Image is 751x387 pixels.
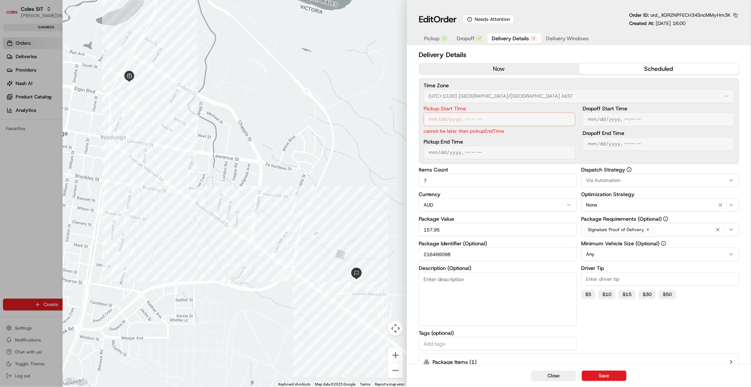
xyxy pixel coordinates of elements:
input: Enter driver tip [581,272,739,286]
input: Enter package identifier [419,248,577,261]
div: 📗 [7,108,13,114]
p: cannot be later than pickupEndTime [424,128,575,135]
label: Package Items ( 1 ) [432,358,476,366]
label: Tags (optional) [419,330,577,336]
img: Nash [7,7,22,22]
label: Dispatch Strategy [581,167,739,172]
span: Signature Proof of Delivery [588,227,644,233]
a: Terms (opens in new tab) [360,382,370,386]
span: Pickup [424,35,440,42]
input: Clear [19,48,123,56]
label: Package Identifier (Optional) [419,241,577,246]
div: We're available if you need us! [25,78,94,84]
span: Pylon [74,126,90,132]
img: Google [64,377,89,387]
label: Time Zone [424,83,734,88]
span: Via Automation [586,177,620,184]
button: $5 [581,290,595,299]
button: scheduled [579,63,739,75]
label: Package Value [419,216,577,221]
input: Enter items count [419,174,577,187]
label: Pickup Start Time [424,106,575,111]
a: Powered byPylon [53,126,90,132]
button: $30 [638,290,656,299]
label: Description (Optional) [419,265,577,271]
p: Order ID: [630,12,731,19]
p: Welcome 👋 [7,29,136,41]
span: Map data ©2025 Google [315,382,355,386]
button: Map camera controls [388,321,403,336]
label: Items Count [419,167,577,172]
button: Zoom out [388,363,403,378]
button: $15 [618,290,636,299]
button: now [419,63,579,75]
label: Package Requirements (Optional) [581,216,739,221]
button: Package Items (1) [419,353,739,371]
label: Driver Tip [581,265,739,271]
button: Zoom in [388,348,403,363]
button: Keyboard shortcuts [278,382,310,387]
input: Add tags [422,339,573,348]
label: Dropoff Start Time [583,106,734,111]
span: ord_XGR2NPFECH34SncMMyHm3K [651,12,731,18]
a: Report a map error [375,382,405,386]
span: Dropoff [457,35,475,42]
span: Order [434,13,457,25]
button: $10 [598,290,615,299]
button: Dispatch Strategy [627,167,632,172]
span: Knowledge Base [15,108,57,115]
a: 📗Knowledge Base [4,105,60,118]
label: Currency [419,192,577,197]
label: Minimum Vehicle Size (Optional) [581,241,739,246]
label: Dropoff End Time [583,130,734,136]
button: $50 [659,290,676,299]
span: Delivery Windows [546,35,589,42]
a: Open this area in Google Maps (opens a new window) [64,377,89,387]
p: Created At: [630,20,686,27]
label: Optimization Strategy [581,192,739,197]
button: Close [531,371,576,381]
img: 1736555255976-a54dd68f-1ca7-489b-9aae-adbdc363a1c4 [7,71,21,84]
div: 💻 [63,108,69,114]
button: Save [582,371,627,381]
label: Pickup End Time [424,139,575,144]
span: [DATE] 16:00 [656,20,686,26]
button: None [581,198,739,212]
div: Needs Attention [463,15,514,24]
button: Minimum Vehicle Size (Optional) [661,241,666,246]
button: Start new chat [127,73,136,82]
div: Start new chat [25,71,122,78]
input: Enter package value [419,223,577,236]
a: 💻API Documentation [60,105,123,118]
span: None [586,202,597,208]
button: Via Automation [581,174,739,187]
button: Package Requirements (Optional) [663,216,668,221]
span: Delivery Details [492,35,529,42]
h1: Edit [419,13,457,25]
h2: Delivery Details [419,50,739,60]
span: API Documentation [70,108,120,115]
button: Signature Proof of Delivery [581,223,739,236]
